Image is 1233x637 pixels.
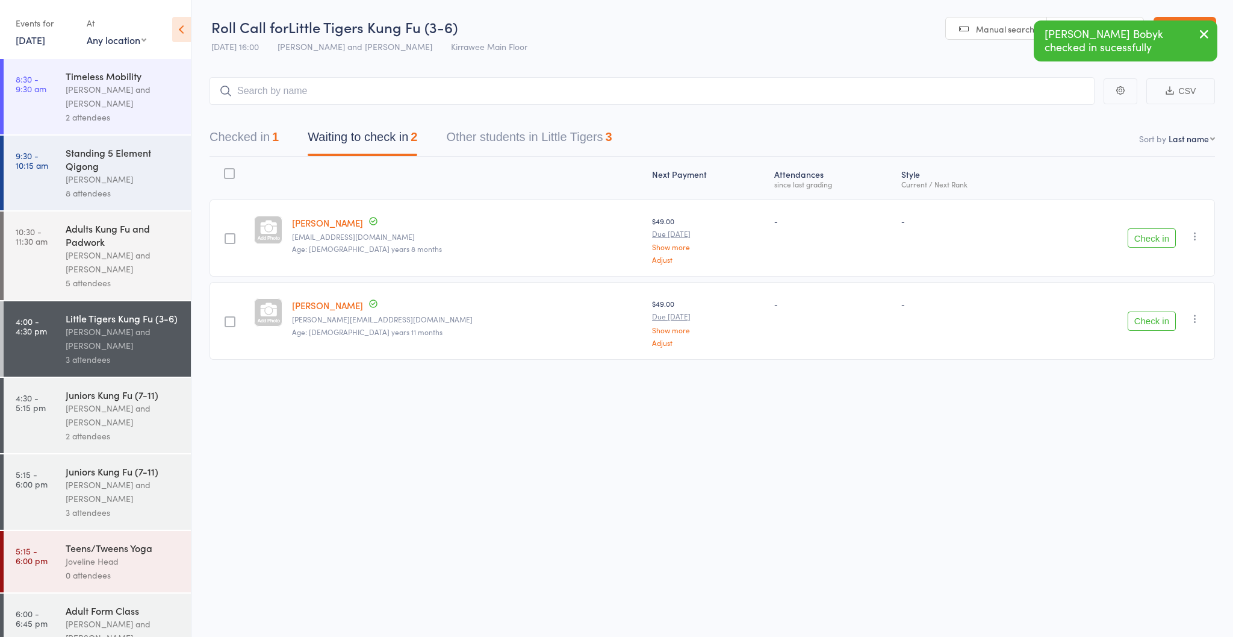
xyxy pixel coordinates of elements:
[66,276,181,290] div: 5 attendees
[1139,133,1166,145] label: Sort by
[606,130,612,143] div: 3
[16,609,48,628] time: 6:00 - 6:45 pm
[292,315,642,324] small: Lori_schaeffer@hotmail.com
[66,554,181,568] div: Joveline Head
[66,541,181,554] div: Teens/Tweens Yoga
[411,130,417,143] div: 2
[66,478,181,506] div: [PERSON_NAME] and [PERSON_NAME]
[1128,312,1176,331] button: Check in
[210,77,1095,105] input: Search by name
[16,469,48,489] time: 5:15 - 6:00 pm
[66,604,181,617] div: Adult Form Class
[278,40,432,52] span: [PERSON_NAME] and [PERSON_NAME]
[901,298,1035,309] div: -
[4,531,191,592] a: 5:15 -6:00 pmTeens/Tweens YogaJoveline Head0 attendees
[292,327,443,337] span: Age: [DEMOGRAPHIC_DATA] years 11 months
[16,13,75,33] div: Events for
[901,180,1035,188] div: Current / Next Rank
[446,124,612,156] button: Other students in Little Tigers3
[292,216,363,229] a: [PERSON_NAME]
[16,227,48,246] time: 10:30 - 11:30 am
[774,298,892,309] div: -
[66,248,181,276] div: [PERSON_NAME] and [PERSON_NAME]
[66,186,181,200] div: 8 attendees
[1034,20,1217,61] div: [PERSON_NAME] Bobyk checked in sucessfully
[292,243,442,254] span: Age: [DEMOGRAPHIC_DATA] years 8 months
[16,151,48,170] time: 9:30 - 10:15 am
[66,312,181,325] div: Little Tigers Kung Fu (3-6)
[652,339,764,347] a: Adjust
[288,17,458,37] span: Little Tigers Kung Fu (3-6)
[66,222,181,248] div: Adults Kung Fu and Padwork
[272,130,279,143] div: 1
[4,59,191,134] a: 8:30 -9:30 amTimeless Mobility[PERSON_NAME] and [PERSON_NAME]2 attendees
[4,301,191,377] a: 4:00 -4:30 pmLittle Tigers Kung Fu (3-6)[PERSON_NAME] and [PERSON_NAME]3 attendees
[66,568,181,582] div: 0 attendees
[66,429,181,443] div: 2 attendees
[16,74,46,93] time: 8:30 - 9:30 am
[652,216,764,263] div: $49.00
[66,146,181,172] div: Standing 5 Element Qigong
[1154,17,1216,41] a: Exit roll call
[308,124,417,156] button: Waiting to check in2
[87,13,146,33] div: At
[16,393,46,412] time: 4:30 - 5:15 pm
[66,388,181,401] div: Juniors Kung Fu (7-11)
[66,401,181,429] div: [PERSON_NAME] and [PERSON_NAME]
[1169,133,1209,145] div: Last name
[652,243,764,251] a: Show more
[896,162,1040,194] div: Style
[647,162,769,194] div: Next Payment
[652,256,764,263] a: Adjust
[66,506,181,519] div: 3 attendees
[652,326,764,334] a: Show more
[16,33,45,46] a: [DATE]
[16,546,48,565] time: 5:15 - 6:00 pm
[451,40,527,52] span: Kirrawee Main Floor
[1146,78,1215,104] button: CSV
[66,69,181,83] div: Timeless Mobility
[4,136,191,210] a: 9:30 -10:15 amStanding 5 Element Qigong[PERSON_NAME]8 attendees
[4,454,191,530] a: 5:15 -6:00 pmJuniors Kung Fu (7-11)[PERSON_NAME] and [PERSON_NAME]3 attendees
[769,162,897,194] div: Atten­dances
[901,216,1035,226] div: -
[4,378,191,453] a: 4:30 -5:15 pmJuniors Kung Fu (7-11)[PERSON_NAME] and [PERSON_NAME]2 attendees
[976,23,1034,35] span: Manual search
[652,298,764,346] div: $49.00
[210,124,279,156] button: Checked in1
[292,299,363,312] a: [PERSON_NAME]
[292,233,642,241] small: chloe.gardam1999@gmail.com
[66,353,181,366] div: 3 attendees
[211,17,288,37] span: Roll Call for
[1128,228,1176,248] button: Check in
[774,180,892,188] div: since last grading
[652,230,764,238] small: Due [DATE]
[652,312,764,321] small: Due [DATE]
[66,325,181,353] div: [PERSON_NAME] and [PERSON_NAME]
[66,465,181,478] div: Juniors Kung Fu (7-11)
[4,212,191,300] a: 10:30 -11:30 amAdults Kung Fu and Padwork[PERSON_NAME] and [PERSON_NAME]5 attendees
[66,83,181,110] div: [PERSON_NAME] and [PERSON_NAME]
[774,216,892,226] div: -
[211,40,259,52] span: [DATE] 16:00
[66,172,181,186] div: [PERSON_NAME]
[87,33,146,46] div: Any location
[66,110,181,124] div: 2 attendees
[16,316,47,336] time: 4:00 - 4:30 pm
